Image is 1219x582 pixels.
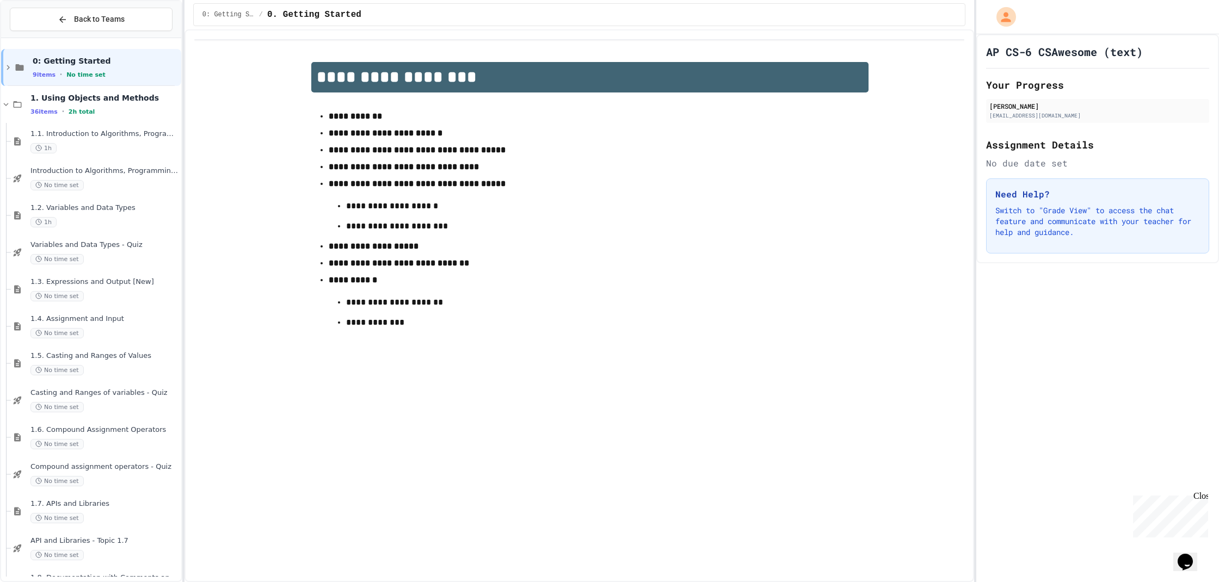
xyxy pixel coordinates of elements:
iframe: chat widget [1129,491,1208,537]
h1: AP CS-6 CSAwesome (text) [986,44,1143,59]
span: 36 items [30,108,58,115]
div: Chat with us now!Close [4,4,75,69]
span: Variables and Data Types - Quiz [30,240,179,250]
span: Compound assignment operators - Quiz [30,462,179,472]
span: No time set [30,402,84,412]
span: 1.1. Introduction to Algorithms, Programming, and Compilers [30,129,179,139]
span: No time set [30,513,84,523]
span: Back to Teams [74,14,125,25]
span: 1.4. Assignment and Input [30,314,179,324]
span: No time set [30,439,84,449]
div: [PERSON_NAME] [989,101,1206,111]
span: API and Libraries - Topic 1.7 [30,536,179,546]
span: Casting and Ranges of variables - Quiz [30,388,179,398]
span: No time set [30,291,84,301]
span: 0: Getting Started [202,10,255,19]
span: • [60,70,62,79]
span: 2h total [69,108,95,115]
span: • [62,107,64,116]
span: 1.2. Variables and Data Types [30,203,179,213]
span: 1.5. Casting and Ranges of Values [30,351,179,361]
span: 1.6. Compound Assignment Operators [30,425,179,435]
span: 1h [30,217,57,227]
span: 1h [30,143,57,153]
div: My Account [985,4,1019,29]
h2: Your Progress [986,77,1209,92]
button: Back to Teams [10,8,173,31]
div: [EMAIL_ADDRESS][DOMAIN_NAME] [989,112,1206,120]
iframe: chat widget [1173,538,1208,571]
span: No time set [30,365,84,375]
p: Switch to "Grade View" to access the chat feature and communicate with your teacher for help and ... [995,205,1200,238]
span: No time set [30,476,84,486]
span: 1.7. APIs and Libraries [30,499,179,509]
span: No time set [30,254,84,264]
span: No time set [30,328,84,338]
span: No time set [30,180,84,190]
span: No time set [66,71,106,78]
span: 9 items [33,71,56,78]
span: 1.3. Expressions and Output [New] [30,277,179,287]
h2: Assignment Details [986,137,1209,152]
span: 0. Getting Started [267,8,361,21]
span: Introduction to Algorithms, Programming, and Compilers [30,166,179,176]
h3: Need Help? [995,188,1200,201]
div: No due date set [986,157,1209,170]
span: 0: Getting Started [33,56,179,66]
span: 1. Using Objects and Methods [30,93,179,103]
span: No time set [30,550,84,560]
span: / [259,10,263,19]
